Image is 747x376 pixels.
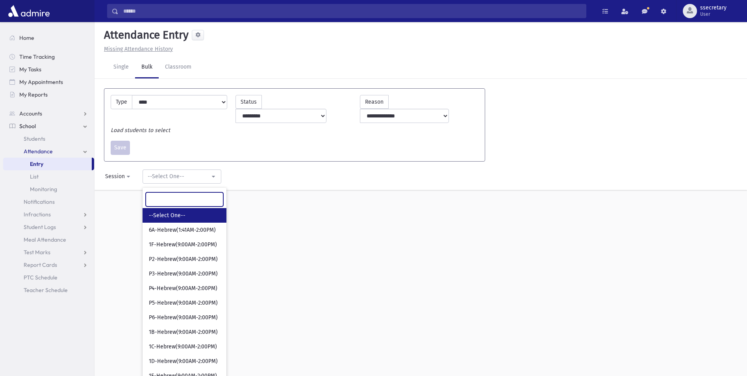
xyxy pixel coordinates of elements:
[149,212,185,220] span: --Select One--
[101,46,173,52] a: Missing Attendance History
[24,211,51,218] span: Infractions
[24,261,57,268] span: Report Cards
[30,160,43,168] span: Entry
[700,5,727,11] span: ssecretary
[3,208,94,221] a: Infractions
[3,233,94,246] a: Meal Attendance
[149,357,218,365] span: 1D-Hebrew(9:00AM-2:00PM)
[100,169,136,184] button: Session
[3,32,94,44] a: Home
[3,284,94,296] a: Teacher Schedule
[6,3,52,19] img: AdmirePro
[148,172,210,181] div: --Select One--
[149,270,218,278] span: P3-Hebrew(9:00AM-2:00PM)
[3,132,94,145] a: Students
[3,50,94,63] a: Time Tracking
[19,53,55,60] span: Time Tracking
[149,226,216,234] span: 6A-Hebrew(1:41AM-2:00PM)
[149,255,218,263] span: P2-Hebrew(9:00AM-2:00PM)
[149,241,217,249] span: 1F-Hebrew(9:00AM-2:00PM)
[3,183,94,195] a: Monitoring
[3,145,94,158] a: Attendance
[19,123,36,130] span: School
[24,249,50,256] span: Test Marks
[146,192,223,207] input: Search
[24,223,56,231] span: Student Logs
[19,34,34,41] span: Home
[149,299,218,307] span: P5-Hebrew(9:00AM-2:00PM)
[24,236,66,243] span: Meal Attendance
[101,28,189,42] h5: Attendance Entry
[19,110,42,117] span: Accounts
[3,271,94,284] a: PTC Schedule
[119,4,586,18] input: Search
[3,120,94,132] a: School
[3,195,94,208] a: Notifications
[104,46,173,52] u: Missing Attendance History
[24,135,45,142] span: Students
[149,285,217,292] span: P4-Hebrew(9:00AM-2:00PM)
[3,63,94,76] a: My Tasks
[360,95,389,109] label: Reason
[111,95,132,109] label: Type
[105,172,125,181] div: Session
[3,221,94,233] a: Student Logs
[107,56,135,78] a: Single
[149,343,217,351] span: 1C-Hebrew(9:00AM-2:00PM)
[159,56,198,78] a: Classroom
[135,56,159,78] a: Bulk
[111,141,130,155] button: Save
[3,76,94,88] a: My Appointments
[143,169,221,184] button: --Select One--
[19,66,41,73] span: My Tasks
[700,11,727,17] span: User
[3,107,94,120] a: Accounts
[3,88,94,101] a: My Reports
[30,186,57,193] span: Monitoring
[24,148,53,155] span: Attendance
[149,328,218,336] span: 1B-Hebrew(9:00AM-2:00PM)
[30,173,39,180] span: List
[19,91,48,98] span: My Reports
[3,170,94,183] a: List
[19,78,63,86] span: My Appointments
[3,246,94,259] a: Test Marks
[3,158,92,170] a: Entry
[149,314,218,322] span: P6-Hebrew(9:00AM-2:00PM)
[24,274,57,281] span: PTC Schedule
[3,259,94,271] a: Report Cards
[235,95,262,109] label: Status
[24,287,68,294] span: Teacher Schedule
[24,198,55,205] span: Notifications
[107,126,482,134] div: Load students to select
